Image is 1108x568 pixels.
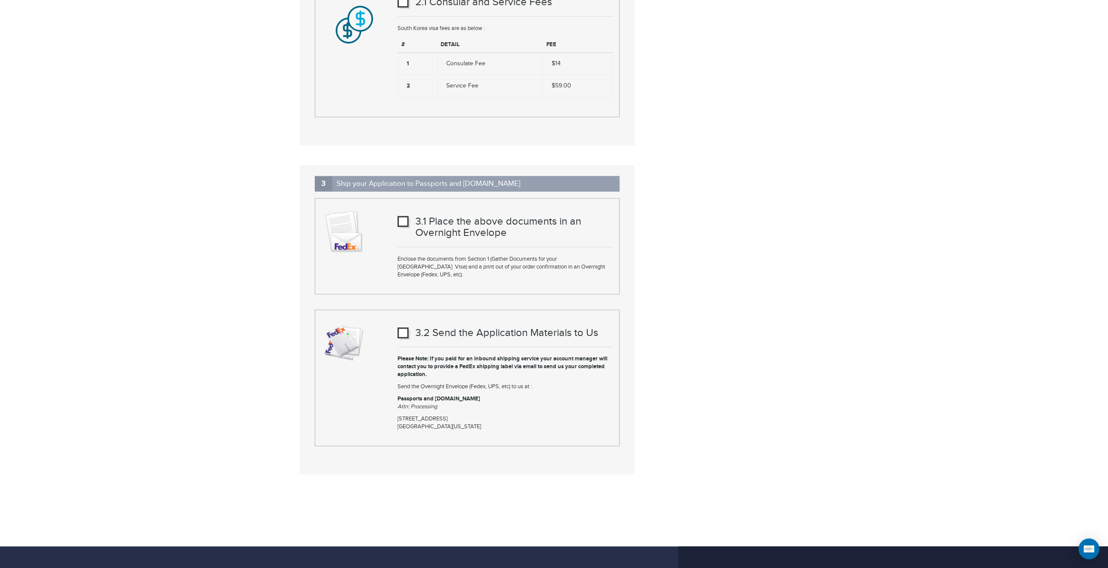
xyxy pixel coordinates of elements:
p: South Korea visa fees are as below : [397,24,613,32]
strong: Please Note: If you paid for an inbound shipping service your account manager will contact you to... [397,355,607,378]
td: $14 [543,52,612,74]
strong: Passports and [DOMAIN_NAME] [397,395,480,402]
div: Open Intercom Messenger [1078,538,1099,559]
p: [STREET_ADDRESS] [GEOGRAPHIC_DATA][US_STATE] [397,415,613,430]
h3: 3.2 Send the Application Materials to Us [397,327,613,339]
th: 2 [398,74,438,97]
h3: 3.1 Place the above documents in an Overnight Envelope [397,216,613,239]
th: # [398,37,438,53]
img: envelope-icon.png [322,209,365,253]
p: Send the Overnight Envelope (Fedex, UPS, etc) to us at : [397,383,613,390]
i: Attn: Processing [397,403,437,410]
td: Service Fee [437,74,543,97]
p: Enclose the documents from Section 1 (Gather Documents for your [GEOGRAPHIC_DATA] Visa) and a pri... [397,255,613,279]
img: Checkbox [397,327,410,339]
td: $59.00 [543,74,612,97]
th: Fee [543,37,612,53]
img: sendapplication-icon.png [322,321,365,364]
th: Detail [437,37,543,53]
img: Checkbox [397,216,410,228]
h2: Ship your Application to Passports and [DOMAIN_NAME] [315,176,620,192]
td: Consulate Fee [437,52,543,74]
span: 3 [315,176,332,191]
th: 1 [398,52,438,74]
